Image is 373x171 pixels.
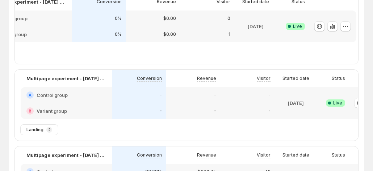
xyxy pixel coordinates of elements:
p: 0% [115,16,122,21]
h2: B [29,109,32,113]
p: Visitor [257,152,271,158]
p: Started date [282,76,309,81]
p: - [214,92,216,98]
p: - [268,108,271,114]
p: Conversion [137,76,162,81]
p: 2 [48,128,51,132]
span: Live [293,23,302,29]
p: - [214,108,216,114]
p: $0.00 [163,16,176,21]
p: Multipage experiment - [DATE] 16:29:51 [26,151,106,159]
p: [DATE] [288,99,304,107]
p: Status [332,76,345,81]
p: 0 [227,16,230,21]
p: Status [332,152,345,158]
p: Visitor [257,76,271,81]
p: - [268,92,271,98]
h2: Variant group [37,107,67,115]
h2: A [29,93,32,97]
p: Started date [282,152,309,158]
p: Multipage experiment - [DATE] 15:57:54 [26,75,106,82]
p: Conversion [137,152,162,158]
span: Live [333,100,342,106]
p: [DATE] [248,23,264,30]
p: Revenue [197,152,216,158]
p: - [160,92,162,98]
p: 0% [115,31,122,37]
h2: Control group [37,91,68,99]
p: Revenue [197,76,216,81]
p: - [160,108,162,114]
p: 1 [229,31,230,37]
p: $0.00 [163,31,176,37]
span: Landing [26,127,43,133]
